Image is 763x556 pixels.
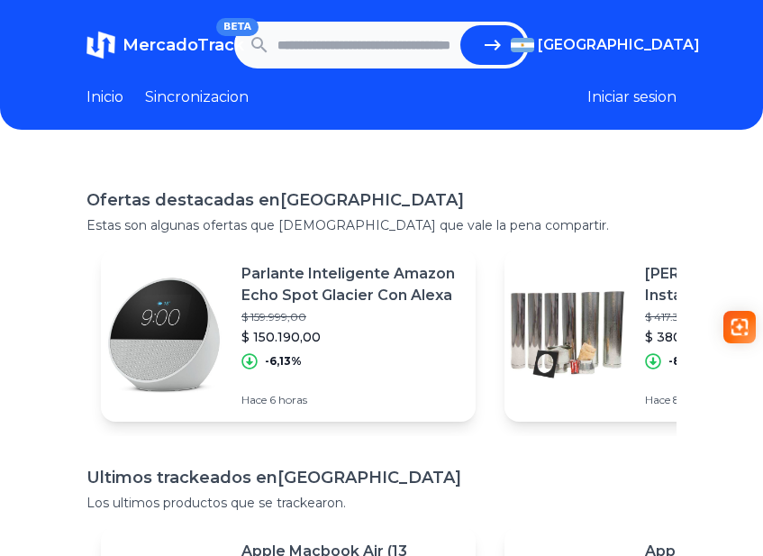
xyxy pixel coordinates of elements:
p: Los ultimos productos que se trackearon. [86,494,677,512]
h1: Ultimos trackeados en [GEOGRAPHIC_DATA] [86,465,677,490]
img: MercadoTrack [86,31,115,59]
p: $ 150.190,00 [241,328,461,346]
button: [GEOGRAPHIC_DATA] [511,34,677,56]
a: Inicio [86,87,123,108]
h1: Ofertas destacadas en [GEOGRAPHIC_DATA] [86,187,677,213]
p: Parlante Inteligente Amazon Echo Spot Glacier Con Alexa [241,263,461,306]
button: Iniciar sesion [587,87,677,108]
p: Hace 6 horas [241,393,461,407]
img: Featured image [504,272,631,398]
a: MercadoTrackBETA [86,31,234,59]
p: -6,13% [265,354,302,369]
span: [GEOGRAPHIC_DATA] [538,34,700,56]
img: Featured image [101,272,227,398]
a: Featured imageParlante Inteligente Amazon Echo Spot Glacier Con Alexa$ 159.999,00$ 150.190,00-6,1... [101,249,476,422]
p: $ 159.999,00 [241,310,461,324]
a: Sincronizacion [145,87,249,108]
span: MercadoTrack [123,35,244,55]
p: -8,77% [668,354,709,369]
span: BETA [216,18,259,36]
p: Estas son algunas ofertas que [DEMOGRAPHIC_DATA] que vale la pena compartir. [86,216,677,234]
img: Argentina [511,38,534,52]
